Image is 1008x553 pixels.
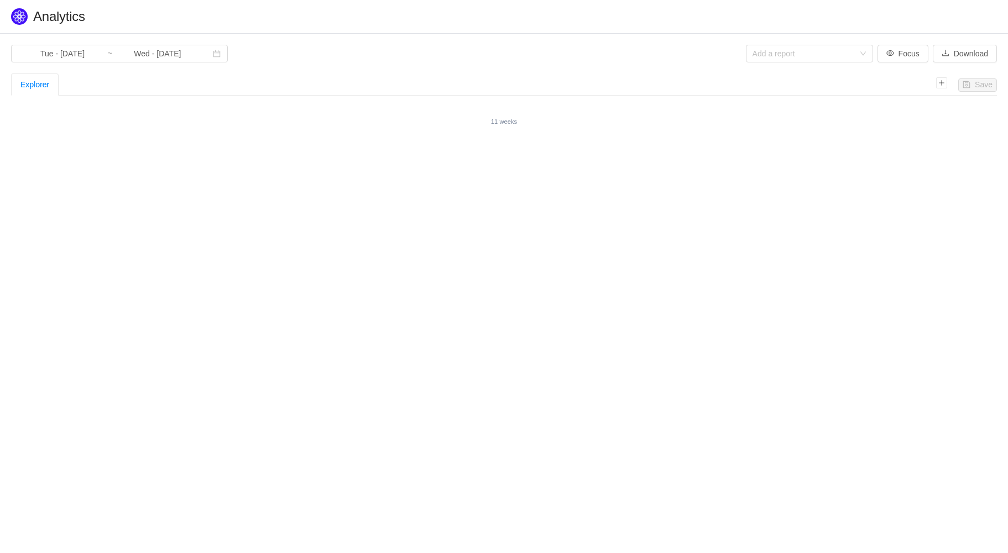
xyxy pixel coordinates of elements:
i: icon: calendar [213,50,221,57]
div: Explorer [20,74,49,95]
img: Quantify [11,8,28,25]
input: End date [113,48,202,60]
i: icon: down [860,50,866,58]
button: icon: downloadDownload [933,45,997,62]
span: Analytics [33,9,85,24]
small: 11 weeks [491,118,517,125]
div: Add a report [753,48,854,59]
button: icon: saveSave [958,78,997,92]
i: icon: plus [936,77,947,88]
button: icon: eyeFocus [878,45,928,62]
input: Start date [18,48,107,60]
